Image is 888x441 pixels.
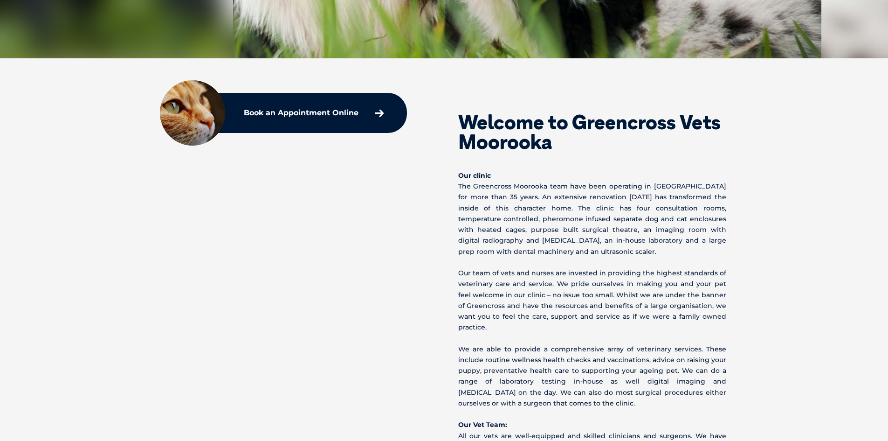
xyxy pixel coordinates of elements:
[239,105,388,121] a: Book an Appointment Online
[458,268,726,333] p: Our team of vets and nurses are invested in providing the highest standards of veterinary care an...
[458,112,726,152] h2: Welcome to Greencross Vets Moorooka
[458,344,726,409] p: We are able to provide a comprehensive array of veterinary services. These include routine wellne...
[244,109,358,117] p: Book an Appointment Online
[458,171,491,180] b: Our clinic
[458,420,507,429] b: Our Vet Team:
[458,170,726,257] p: The Greencross Moorooka team have been operating in [GEOGRAPHIC_DATA] for more than 35 years. An ...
